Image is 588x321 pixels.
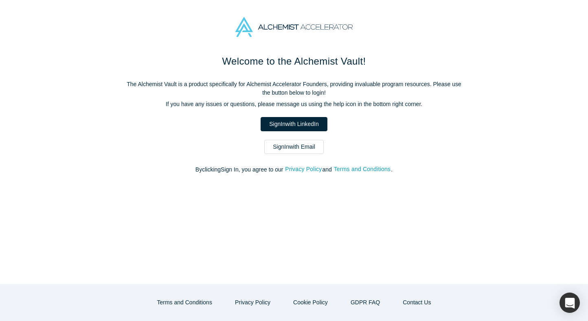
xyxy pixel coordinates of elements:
[149,295,221,310] button: Terms and Conditions
[123,100,465,108] p: If you have any issues or questions, please message us using the help icon in the bottom right co...
[123,80,465,97] p: The Alchemist Vault is a product specifically for Alchemist Accelerator Founders, providing inval...
[264,140,324,154] a: SignInwith Email
[235,17,353,37] img: Alchemist Accelerator Logo
[285,295,336,310] button: Cookie Policy
[285,165,322,174] button: Privacy Policy
[333,165,391,174] button: Terms and Conditions
[123,54,465,69] h1: Welcome to the Alchemist Vault!
[394,295,439,310] button: Contact Us
[261,117,327,131] a: SignInwith LinkedIn
[226,295,279,310] button: Privacy Policy
[342,295,388,310] a: GDPR FAQ
[123,165,465,174] p: By clicking Sign In , you agree to our and .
